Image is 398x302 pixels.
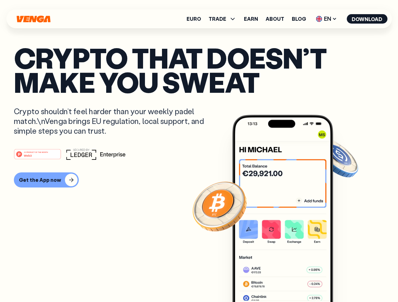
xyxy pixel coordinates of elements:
div: Get the App now [19,177,61,183]
span: TRADE [209,15,236,23]
a: Get the App now [14,172,384,187]
p: Crypto shouldn’t feel harder than your weekly padel match.\nVenga brings EU regulation, local sup... [14,106,213,136]
a: Earn [244,16,258,21]
img: flag-uk [316,16,322,22]
button: Download [347,14,387,24]
span: EN [314,14,339,24]
a: #1 PRODUCT OF THE MONTHWeb3 [14,153,61,161]
tspan: Web3 [24,154,32,157]
img: USDC coin [314,135,360,181]
button: Get the App now [14,172,79,187]
a: Euro [187,16,201,21]
a: Blog [292,16,306,21]
span: TRADE [209,16,226,21]
p: Crypto that doesn’t make you sweat [14,46,384,94]
img: Bitcoin [191,178,248,234]
a: About [266,16,284,21]
tspan: #1 PRODUCT OF THE MONTH [24,151,48,153]
svg: Home [16,15,51,23]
